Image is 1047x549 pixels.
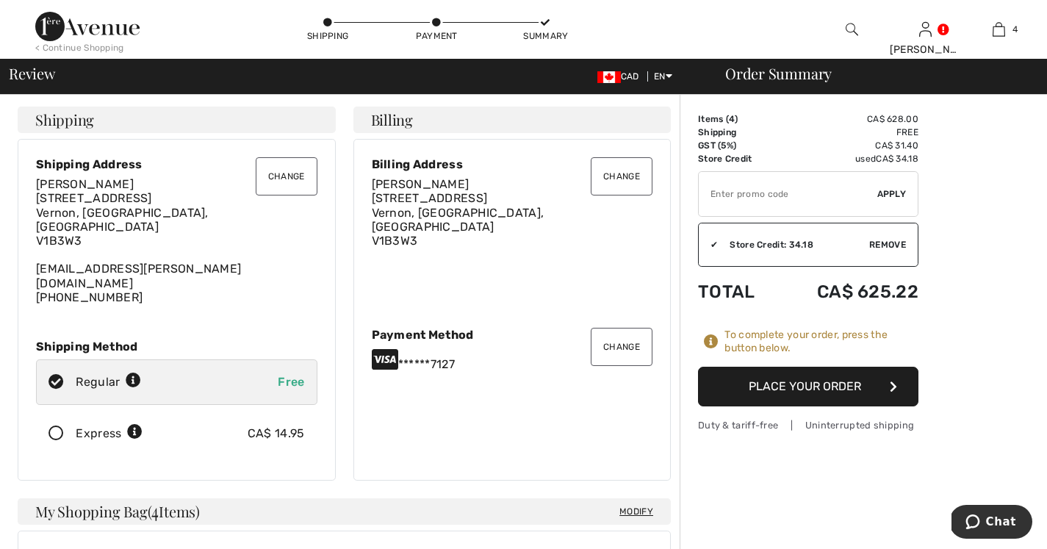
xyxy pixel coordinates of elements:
[591,157,652,195] button: Change
[919,21,932,38] img: My Info
[846,21,858,38] img: search the website
[876,154,918,164] span: CA$ 34.18
[698,367,918,406] button: Place Your Order
[278,375,304,389] span: Free
[699,238,718,251] div: ✔
[372,177,469,191] span: [PERSON_NAME]
[76,425,143,442] div: Express
[18,498,671,525] h4: My Shopping Bag
[869,238,906,251] span: Remove
[371,112,413,127] span: Billing
[36,177,134,191] span: [PERSON_NAME]
[777,139,918,152] td: CA$ 31.40
[591,328,652,366] button: Change
[993,21,1005,38] img: My Bag
[699,172,877,216] input: Promo code
[36,157,317,171] div: Shipping Address
[1012,23,1018,36] span: 4
[36,340,317,354] div: Shipping Method
[248,425,305,442] div: CA$ 14.95
[698,152,777,165] td: Store Credit
[148,501,200,521] span: ( Items)
[729,114,735,124] span: 4
[890,42,962,57] div: [PERSON_NAME]
[724,329,918,355] div: To complete your order, press the button below.
[35,12,140,41] img: 1ère Avenue
[523,29,567,43] div: Summary
[698,267,777,317] td: Total
[76,373,141,391] div: Regular
[372,328,653,342] div: Payment Method
[708,66,1038,81] div: Order Summary
[35,112,94,127] span: Shipping
[35,41,124,54] div: < Continue Shopping
[414,29,458,43] div: Payment
[718,238,869,251] div: Store Credit: 34.18
[9,66,55,81] span: Review
[306,29,350,43] div: Shipping
[777,267,918,317] td: CA$ 625.22
[372,191,544,248] span: [STREET_ADDRESS] Vernon, [GEOGRAPHIC_DATA], [GEOGRAPHIC_DATA] V1B3W3
[36,177,317,304] div: [EMAIL_ADDRESS][PERSON_NAME][DOMAIN_NAME] [PHONE_NUMBER]
[597,71,645,82] span: CAD
[919,22,932,36] a: Sign In
[698,126,777,139] td: Shipping
[777,112,918,126] td: CA$ 628.00
[777,126,918,139] td: Free
[597,71,621,83] img: Canadian Dollar
[256,157,317,195] button: Change
[151,500,159,520] span: 4
[877,187,907,201] span: Apply
[963,21,1035,38] a: 4
[698,139,777,152] td: GST (5%)
[372,157,653,171] div: Billing Address
[36,191,209,248] span: [STREET_ADDRESS] Vernon, [GEOGRAPHIC_DATA], [GEOGRAPHIC_DATA] V1B3W3
[619,504,653,519] span: Modify
[654,71,672,82] span: EN
[698,418,918,432] div: Duty & tariff-free | Uninterrupted shipping
[777,152,918,165] td: used
[698,112,777,126] td: Items ( )
[951,505,1032,542] iframe: Opens a widget where you can chat to one of our agents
